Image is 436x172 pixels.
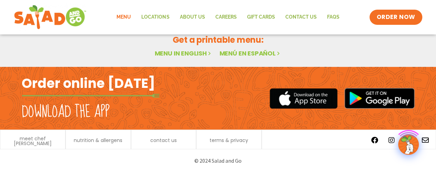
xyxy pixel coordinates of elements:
a: ORDER NOW [369,10,422,25]
h2: Download the app [22,102,110,122]
a: nutrition & allergens [74,138,122,143]
a: Menu in English [154,49,212,58]
a: Menú en español [219,49,281,58]
a: meet chef [PERSON_NAME] [4,136,62,146]
a: About Us [174,9,210,25]
h2: Get a printable menu: [39,34,398,46]
p: © 2024 Salad and Go [25,156,411,165]
span: ORDER NOW [376,13,415,21]
img: appstore [270,87,337,110]
a: terms & privacy [210,138,248,143]
h2: Order online [DATE] [22,75,155,92]
a: GIFT CARDS [242,9,280,25]
a: Menu [111,9,136,25]
img: new-SAG-logo-768×292 [14,3,87,31]
a: FAQs [322,9,344,25]
a: Locations [136,9,174,25]
nav: Menu [111,9,344,25]
img: google_play [344,88,415,109]
a: Careers [210,9,242,25]
img: fork [22,94,160,98]
a: Contact Us [280,9,322,25]
a: contact us [150,138,177,143]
